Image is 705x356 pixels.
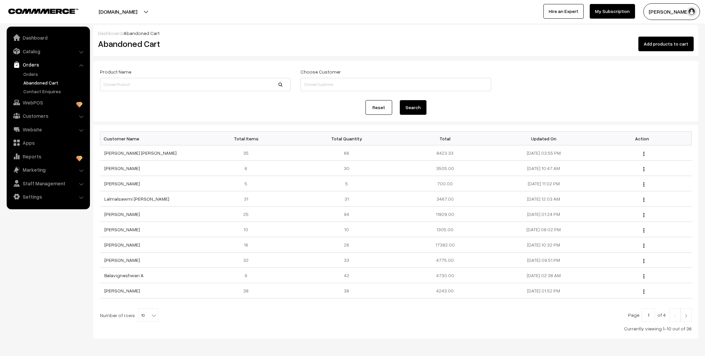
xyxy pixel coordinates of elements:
a: Orders [22,71,88,78]
th: Total [396,132,494,145]
td: [DATE] 03:55 PM [494,145,593,161]
span: 10 [138,308,158,322]
td: [DATE] 01:24 PM [494,207,593,222]
td: 42 [297,268,396,283]
td: [DATE] 10:32 PM [494,237,593,253]
td: [DATE] 02:38 AM [494,268,593,283]
td: 10 [297,222,396,237]
input: Choose Product [100,78,291,91]
td: 9 [199,268,297,283]
span: Number of rows [100,312,135,319]
a: Settings [8,191,88,203]
a: Website [8,123,88,135]
a: [PERSON_NAME] [104,211,140,217]
a: [PERSON_NAME] [104,242,140,248]
td: 6 [199,161,297,176]
a: Balavigneshwari A [104,272,144,278]
a: Marketing [8,164,88,176]
td: 3505.00 [396,161,494,176]
td: 4243.00 [396,283,494,298]
a: Dashboard [98,30,122,36]
img: Menu [643,244,644,248]
td: 35 [199,145,297,161]
td: 4775.00 [396,253,494,268]
a: Contact Enquires [22,88,88,95]
span: Abandoned Cart [124,30,160,36]
td: 26 [297,237,396,253]
th: Action [593,132,692,145]
td: [DATE] 12:03 AM [494,191,593,207]
img: Menu [643,274,644,278]
label: Product Name [100,68,131,75]
a: Catalog [8,45,88,57]
td: 94 [297,207,396,222]
button: Add products to cart [638,37,694,51]
div: Currently viewing 1-10 out of 36 [100,325,692,332]
td: 33 [297,253,396,268]
span: of 4 [657,312,666,318]
td: 38 [297,283,396,298]
td: 17382.00 [396,237,494,253]
img: Menu [643,289,644,294]
img: Menu [643,182,644,187]
a: Staff Management [8,177,88,189]
img: Menu [643,213,644,217]
button: [PERSON_NAME] [643,3,700,20]
button: [DOMAIN_NAME] [75,3,161,20]
a: [PERSON_NAME] [104,165,140,171]
img: Right [683,314,689,318]
td: 700.00 [396,176,494,191]
div: / [98,30,694,37]
a: [PERSON_NAME] [104,257,140,263]
td: 3467.00 [396,191,494,207]
img: user [687,7,697,17]
td: 10 [199,222,297,237]
input: Choose Customer [301,78,491,91]
a: Orders [8,59,88,71]
td: [DATE] 09:51 PM [494,253,593,268]
a: My Subscription [590,4,635,19]
td: 5 [297,176,396,191]
a: Apps [8,137,88,149]
th: Updated On [494,132,593,145]
td: 66 [297,145,396,161]
img: Menu [643,167,644,171]
a: Dashboard [8,32,88,44]
a: WebPOS [8,96,88,108]
a: [PERSON_NAME] [104,227,140,232]
button: Search [400,100,426,115]
a: [PERSON_NAME] [PERSON_NAME] [104,150,177,156]
a: Customers [8,110,88,122]
img: Menu [643,259,644,263]
img: COMMMERCE [8,9,78,14]
td: 8423.33 [396,145,494,161]
td: 11829.00 [396,207,494,222]
td: [DATE] 10:47 AM [494,161,593,176]
td: 5 [199,176,297,191]
td: 31 [297,191,396,207]
td: 25 [199,207,297,222]
img: Menu [643,198,644,202]
td: 38 [199,283,297,298]
td: 16 [199,237,297,253]
td: 4730.00 [396,268,494,283]
a: Hire an Expert [543,4,584,19]
td: [DATE] 01:52 PM [494,283,593,298]
th: Customer Name [100,132,199,145]
th: Total Items [199,132,297,145]
td: 1305.00 [396,222,494,237]
a: [PERSON_NAME] [104,288,140,293]
a: Lalmalsawmi [PERSON_NAME] [104,196,169,202]
td: 32 [199,253,297,268]
a: [PERSON_NAME] [104,181,140,186]
td: 30 [297,161,396,176]
a: COMMMERCE [8,7,67,15]
td: [DATE] 11:02 PM [494,176,593,191]
a: Reset [365,100,392,115]
img: Menu [643,152,644,156]
span: Page [628,312,639,318]
td: 31 [199,191,297,207]
h2: Abandoned Cart [98,39,290,49]
td: [DATE] 08:02 PM [494,222,593,237]
label: Choose Customer [301,68,341,75]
